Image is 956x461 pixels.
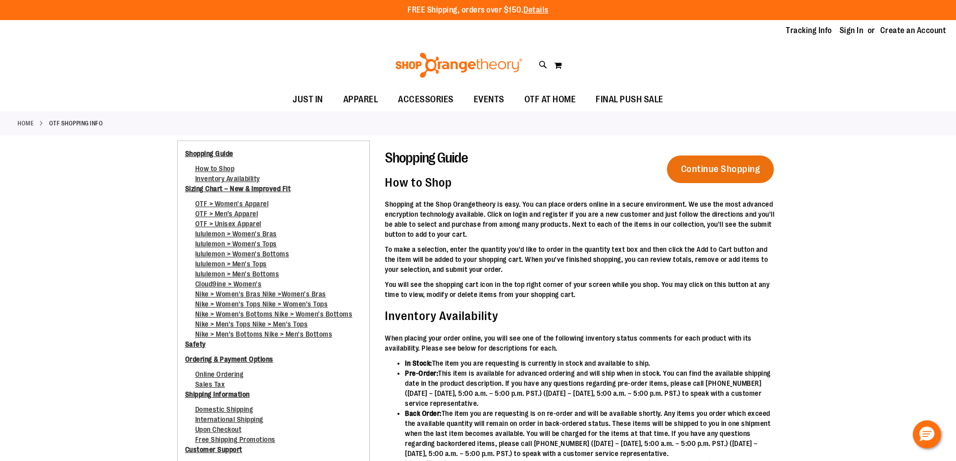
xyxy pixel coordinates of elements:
a: Upon Checkout [195,425,242,438]
a: How to Shop [195,165,235,178]
a: Cloud9ine > Women's [195,280,262,293]
p: When placing your order online, you will see one of the following inventory status comments for e... [385,333,779,353]
h3: Shopping Guide [385,150,779,166]
a: Home [18,119,34,128]
a: lululemon > Women's Bottoms [195,250,290,263]
h4: How to Shop [385,176,779,189]
a: Shipping Information [185,389,250,404]
a: lululemon > Men's Tops [195,260,267,273]
a: OTF > Men’s Apparel [195,210,258,223]
a: APPAREL [333,88,388,111]
p: To make a selection, enter the quantity you'd like to order in the quantity text box and then cli... [385,244,779,274]
a: Free Shipping Promotions [195,435,276,448]
a: JUST IN [283,88,333,111]
a: Safety [185,339,206,354]
a: FINAL PUSH SALE [586,88,673,111]
a: Tracking Info [786,25,832,36]
a: Shopping Guide [185,148,233,164]
a: Customer Support [185,444,242,459]
strong: Pre-Order: [405,369,438,377]
a: International Shipping [195,415,263,428]
a: ACCESSORIES [388,88,464,111]
img: Shop Orangetheory [394,53,524,78]
span: FINAL PUSH SALE [596,88,663,111]
p: You will see the shopping cart icon in the top right corner of your screen while you shop. You ma... [385,279,779,299]
a: Nike > Men's Tops Nike > Men's Tops [195,320,308,333]
a: OTF > Women's Apparel [195,200,269,213]
button: Hello, have a question? Let’s chat. [913,420,941,448]
a: Details [523,6,549,15]
li: The item you are requesting is on re-order and will be available shortly. Any items you order whi... [405,408,779,458]
a: lululemon > Men's Bottoms [195,270,280,283]
span: APPAREL [343,88,378,111]
h4: Inventory Availability [385,310,779,323]
a: Domestic Shipping [195,405,253,418]
a: Sales Tax [195,380,225,393]
a: Create an Account [880,25,946,36]
span: OTF AT HOME [524,88,576,111]
a: Continue Shopping [667,156,774,183]
a: Nike > Women's Tops Nike > Women's Tops [195,300,328,313]
a: Nike > Men's Bottoms Nike > Men's Bottoms [195,330,333,343]
a: OTF AT HOME [514,88,586,111]
strong: Back Order: [405,409,442,417]
strong: OTF Shopping Info [49,119,103,128]
span: Continue Shopping [674,159,767,180]
span: ACCESSORIES [398,88,454,111]
li: This item is available for advanced ordering and will ship when in stock. You can find the availa... [405,368,779,408]
p: Shopping at the Shop Orangetheory is easy. You can place orders online in a secure environment. W... [385,199,779,239]
a: Inventory Availability [195,175,260,188]
span: EVENTS [474,88,504,111]
strong: In Stock: [405,359,432,367]
p: FREE Shipping, orders over $150. [407,5,549,16]
a: Ordering & Payment Options [185,354,274,369]
a: Online Ordering [195,370,244,383]
span: JUST IN [293,88,323,111]
li: The item you are requesting is currently in stock and available to ship. [405,358,779,368]
a: Sign In [840,25,864,36]
a: Nike > Women's Bottoms Nike > Women's Bottoms [195,310,353,323]
a: EVENTS [464,88,514,111]
a: lululemon > Women's Tops [195,240,277,253]
a: Nike > Women's Bras Nike >Women's Bras [195,290,326,303]
a: OTF > Unisex Apparel [195,220,261,233]
a: Sizing Chart – New & Improved Fit [185,184,291,199]
a: lululemon > Women's Bras [195,230,277,243]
